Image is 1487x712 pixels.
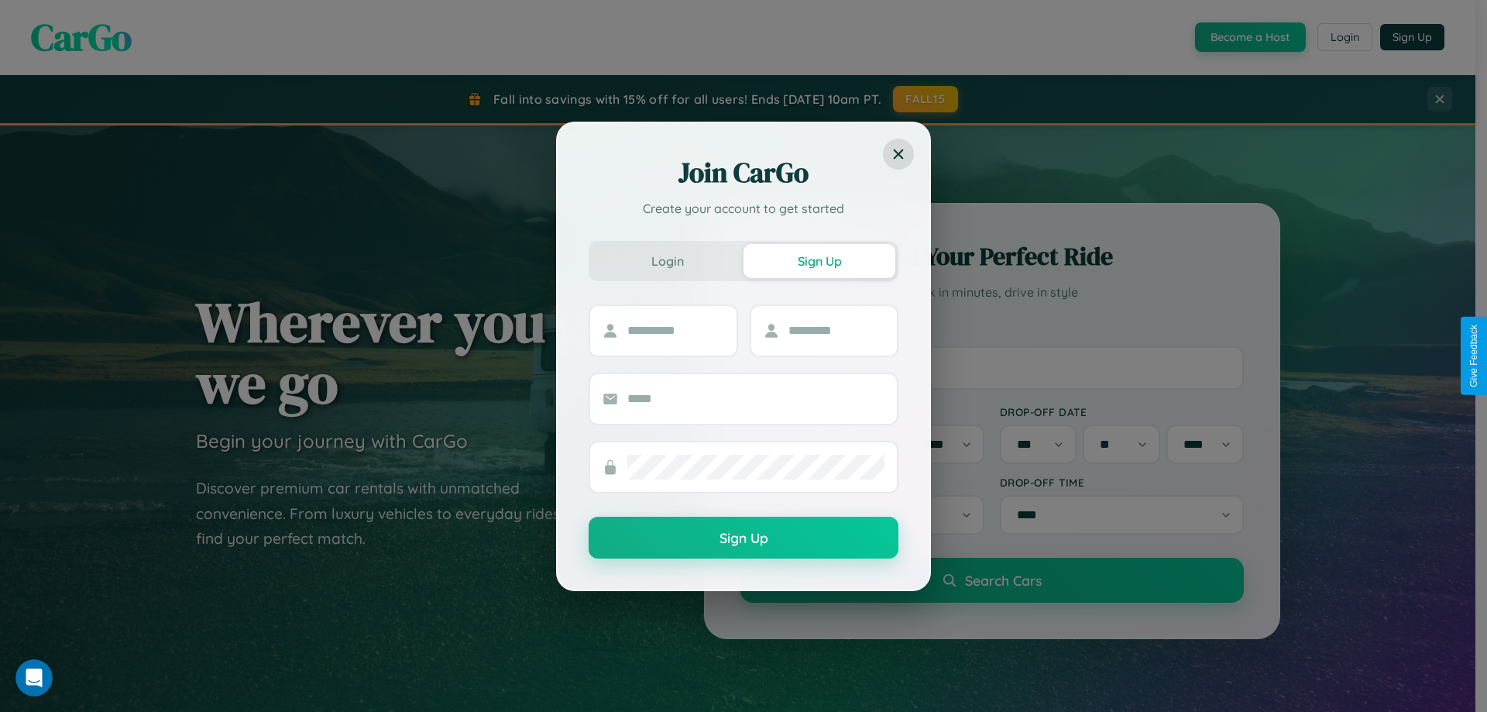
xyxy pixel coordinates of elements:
iframe: Intercom live chat [15,659,53,697]
button: Sign Up [589,517,898,559]
div: Give Feedback [1468,325,1479,387]
button: Sign Up [743,244,895,278]
p: Create your account to get started [589,199,898,218]
h2: Join CarGo [589,154,898,191]
button: Login [592,244,743,278]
